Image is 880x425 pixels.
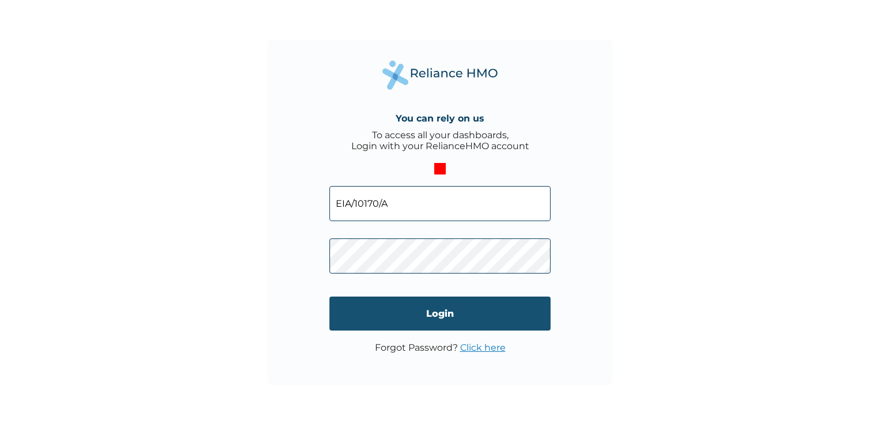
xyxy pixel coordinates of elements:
[460,342,506,353] a: Click here
[382,60,498,90] img: Reliance Health's Logo
[329,186,551,221] input: Email address or HMO ID
[396,113,484,124] h4: You can rely on us
[351,130,529,151] div: To access all your dashboards, Login with your RelianceHMO account
[329,297,551,331] input: Login
[375,342,506,353] p: Forgot Password?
